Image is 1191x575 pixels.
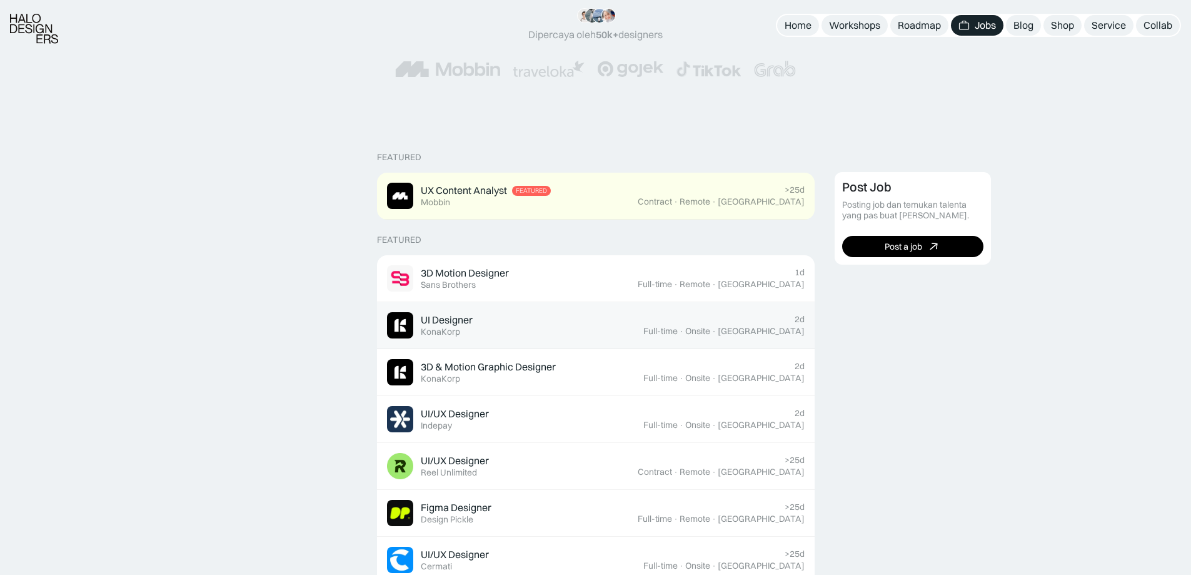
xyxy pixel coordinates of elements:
[1006,15,1041,36] a: Blog
[643,326,678,337] div: Full-time
[795,267,805,278] div: 1d
[795,361,805,372] div: 2d
[421,197,450,208] div: Mobbin
[1051,19,1074,32] div: Shop
[711,420,716,430] div: ·
[421,501,491,514] div: Figma Designer
[421,327,460,337] div: KonaKorp
[1143,19,1172,32] div: Collab
[421,407,489,420] div: UI/UX Designer
[377,302,815,349] a: Job ImageUI DesignerKonaKorp2dFull-time·Onsite·[GEOGRAPHIC_DATA]
[377,349,815,396] a: Job Image3D & Motion Graphic DesignerKonaKorp2dFull-time·Onsite·[GEOGRAPHIC_DATA]
[387,500,413,526] img: Job Image
[377,396,815,443] a: Job ImageUI/UX DesignerIndepay2dFull-time·Onsite·[GEOGRAPHIC_DATA]
[377,173,815,220] a: Job ImageUX Content AnalystFeaturedMobbin>25dContract·Remote·[GEOGRAPHIC_DATA]
[387,547,413,573] img: Job Image
[638,467,672,477] div: Contract
[421,280,476,290] div: Sans Brothers
[711,326,716,337] div: ·
[975,19,996,32] div: Jobs
[673,514,678,524] div: ·
[387,359,413,385] img: Job Image
[777,15,819,36] a: Home
[673,467,678,477] div: ·
[718,373,805,384] div: [GEOGRAPHIC_DATA]
[842,180,892,195] div: Post Job
[718,420,805,430] div: [GEOGRAPHIC_DATA]
[785,502,805,512] div: >25d
[377,443,815,490] a: Job ImageUI/UX DesignerReel Unlimited>25dContract·Remote·[GEOGRAPHIC_DATA]
[387,183,413,209] img: Job Image
[638,514,672,524] div: Full-time
[421,374,460,384] div: KonaKorp
[711,279,716,290] div: ·
[421,454,489,467] div: UI/UX Designer
[685,561,710,571] div: Onsite
[421,420,452,431] div: Indepay
[680,467,710,477] div: Remote
[421,184,507,197] div: UX Content Analyst
[718,196,805,207] div: [GEOGRAPHIC_DATA]
[685,420,710,430] div: Onsite
[795,314,805,325] div: 2d
[711,373,716,384] div: ·
[842,236,983,257] a: Post a job
[421,360,556,374] div: 3D & Motion Graphic Designer
[679,420,684,430] div: ·
[679,561,684,571] div: ·
[673,279,678,290] div: ·
[718,279,805,290] div: [GEOGRAPHIC_DATA]
[711,467,716,477] div: ·
[643,561,678,571] div: Full-time
[1043,15,1082,36] a: Shop
[679,326,684,337] div: ·
[421,514,473,525] div: Design Pickle
[421,267,509,280] div: 3D Motion Designer
[1084,15,1133,36] a: Service
[785,455,805,466] div: >25d
[951,15,1003,36] a: Jobs
[718,561,805,571] div: [GEOGRAPHIC_DATA]
[822,15,888,36] a: Workshops
[387,265,413,292] img: Job Image
[377,152,421,163] div: Featured
[711,561,716,571] div: ·
[890,15,948,36] a: Roadmap
[387,406,413,432] img: Job Image
[785,549,805,559] div: >25d
[785,19,812,32] div: Home
[885,242,922,252] div: Post a job
[829,19,880,32] div: Workshops
[643,420,678,430] div: Full-time
[1092,19,1126,32] div: Service
[643,373,678,384] div: Full-time
[795,408,805,419] div: 2d
[785,185,805,195] div: >25d
[711,196,716,207] div: ·
[421,548,489,561] div: UI/UX Designer
[680,196,710,207] div: Remote
[387,312,413,338] img: Job Image
[638,279,672,290] div: Full-time
[680,279,710,290] div: Remote
[1013,19,1033,32] div: Blog
[711,514,716,524] div: ·
[596,28,618,41] span: 50k+
[718,514,805,524] div: [GEOGRAPHIC_DATA]
[421,313,473,327] div: UI Designer
[842,200,983,221] div: Posting job dan temukan talenta yang pas buat [PERSON_NAME].
[1136,15,1180,36] a: Collab
[718,326,805,337] div: [GEOGRAPHIC_DATA]
[421,561,452,572] div: Cermati
[516,187,547,195] div: Featured
[679,373,684,384] div: ·
[387,453,413,479] img: Job Image
[680,514,710,524] div: Remote
[377,490,815,537] a: Job ImageFigma DesignerDesign Pickle>25dFull-time·Remote·[GEOGRAPHIC_DATA]
[685,373,710,384] div: Onsite
[685,326,710,337] div: Onsite
[898,19,941,32] div: Roadmap
[377,255,815,302] a: Job Image3D Motion DesignerSans Brothers1dFull-time·Remote·[GEOGRAPHIC_DATA]
[673,196,678,207] div: ·
[718,467,805,477] div: [GEOGRAPHIC_DATA]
